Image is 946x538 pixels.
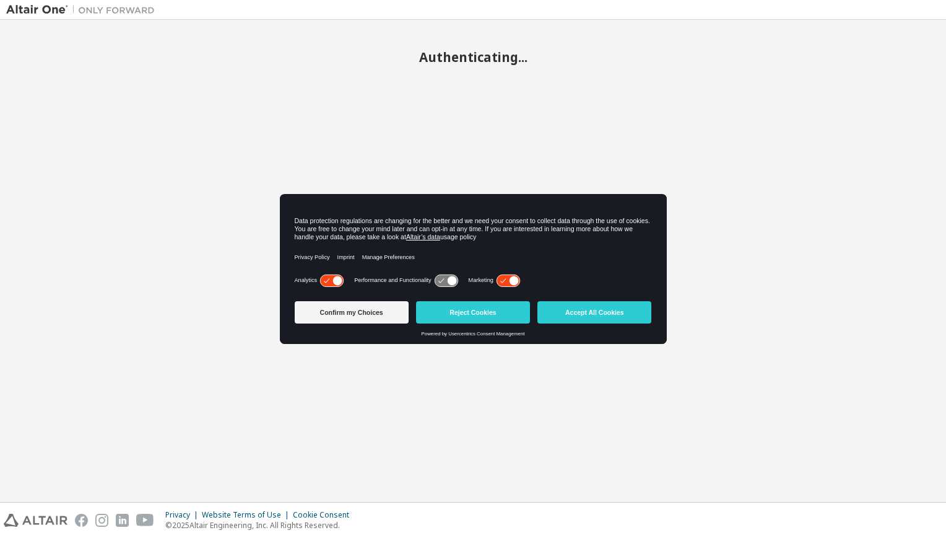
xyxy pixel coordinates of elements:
img: youtube.svg [136,514,154,527]
h2: Authenticating... [6,49,940,65]
img: Altair One [6,4,161,16]
div: Website Terms of Use [202,510,293,520]
div: Privacy [165,510,202,520]
p: © 2025 Altair Engineering, Inc. All Rights Reserved. [165,520,357,531]
div: Cookie Consent [293,510,357,520]
img: altair_logo.svg [4,514,67,527]
img: linkedin.svg [116,514,129,527]
img: facebook.svg [75,514,88,527]
img: instagram.svg [95,514,108,527]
